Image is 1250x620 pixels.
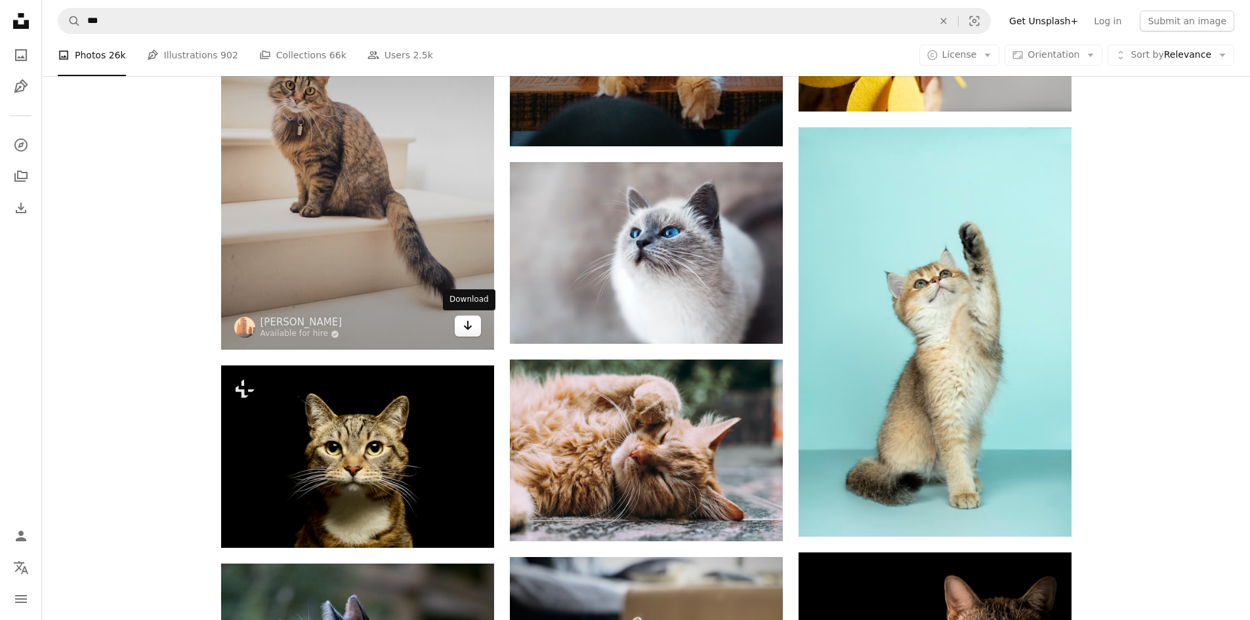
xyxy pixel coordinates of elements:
a: brown tabby cat on white stairs [221,161,494,173]
img: white and gray cat [510,162,783,344]
img: orange Persian cat sleeping [510,360,783,541]
img: white and brown long fur cat [799,127,1072,537]
img: Go to Alexander London's profile [234,317,255,338]
a: Download History [8,195,34,221]
span: 902 [220,48,238,62]
a: [PERSON_NAME] [260,316,343,329]
button: Visual search [959,9,990,33]
a: Log in [1086,10,1129,31]
button: Orientation [1005,45,1102,66]
span: 2.5k [413,48,432,62]
a: Users 2.5k [367,34,433,76]
button: Submit an image [1140,10,1234,31]
a: Collections 66k [259,34,346,76]
button: Clear [929,9,958,33]
a: white and gray cat [510,247,783,258]
a: Portrait of a lovely domestic cat looking curiously at the camera [221,451,494,463]
button: Sort byRelevance [1108,45,1234,66]
a: Photos [8,42,34,68]
span: License [942,49,977,60]
button: Menu [8,586,34,612]
a: Available for hire [260,329,343,339]
button: Language [8,554,34,581]
a: Download [455,316,481,337]
a: Illustrations [8,73,34,100]
form: Find visuals sitewide [58,8,991,34]
button: Search Unsplash [58,9,81,33]
a: orange Persian cat sleeping [510,444,783,456]
a: Collections [8,163,34,190]
span: Sort by [1131,49,1163,60]
a: Home — Unsplash [8,8,34,37]
a: Explore [8,132,34,158]
a: Log in / Sign up [8,523,34,549]
span: Relevance [1131,49,1211,62]
a: Get Unsplash+ [1001,10,1086,31]
div: Download [443,289,495,310]
span: Orientation [1028,49,1079,60]
span: 66k [329,48,346,62]
img: Portrait of a lovely domestic cat looking curiously at the camera [221,365,494,548]
a: white and brown long fur cat [799,326,1072,338]
a: Illustrations 902 [147,34,238,76]
button: License [919,45,1000,66]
